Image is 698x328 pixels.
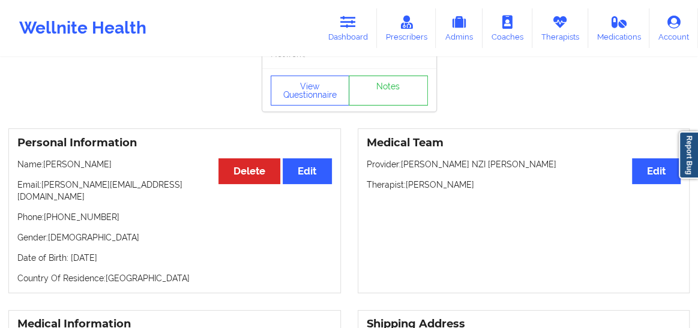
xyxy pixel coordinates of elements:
[367,158,681,170] p: Provider: [PERSON_NAME] NZI [PERSON_NAME]
[319,8,377,48] a: Dashboard
[436,8,483,48] a: Admins
[679,131,698,179] a: Report Bug
[17,136,332,150] h3: Personal Information
[283,158,331,184] button: Edit
[17,179,332,203] p: Email: [PERSON_NAME][EMAIL_ADDRESS][DOMAIN_NAME]
[377,8,436,48] a: Prescribers
[483,8,532,48] a: Coaches
[632,158,681,184] button: Edit
[17,231,332,243] p: Gender: [DEMOGRAPHIC_DATA]
[367,136,681,150] h3: Medical Team
[218,158,280,184] button: Delete
[349,76,428,106] a: Notes
[532,8,588,48] a: Therapists
[367,179,681,191] p: Therapist: [PERSON_NAME]
[588,8,650,48] a: Medications
[17,211,332,223] p: Phone: [PHONE_NUMBER]
[17,158,332,170] p: Name: [PERSON_NAME]
[649,8,698,48] a: Account
[271,76,350,106] button: View Questionnaire
[17,272,332,284] p: Country Of Residence: [GEOGRAPHIC_DATA]
[17,252,332,264] p: Date of Birth: [DATE]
